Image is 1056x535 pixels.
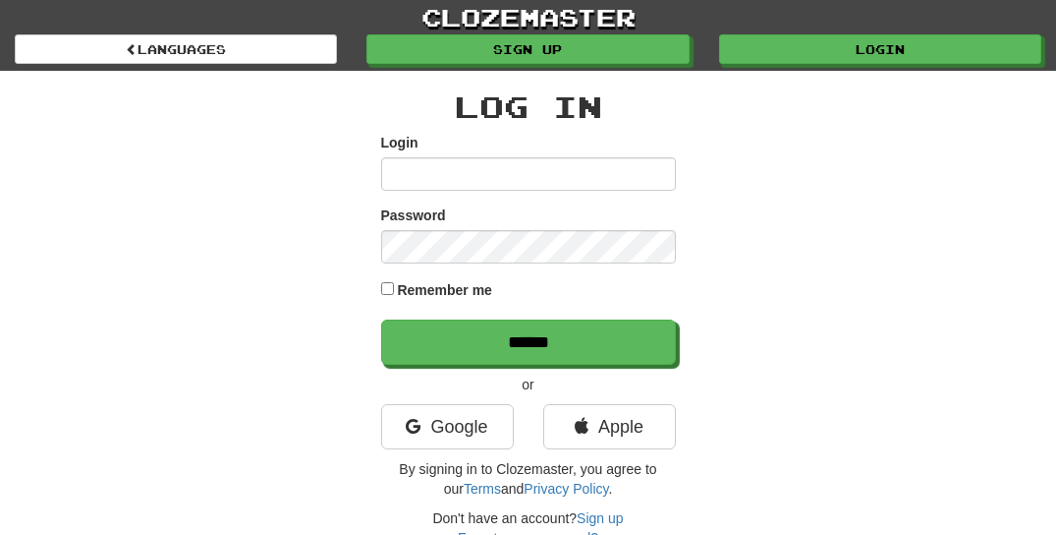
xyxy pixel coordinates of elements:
label: Remember me [397,280,492,300]
a: Terms [464,481,501,497]
a: Login [719,34,1041,64]
p: By signing in to Clozemaster, you agree to our and . [381,459,676,499]
a: Google [381,404,514,449]
p: or [381,375,676,394]
a: Sign up [366,34,689,64]
h2: Log In [381,90,676,123]
a: Languages [15,34,337,64]
label: Login [381,133,418,152]
label: Password [381,206,446,225]
a: Privacy Policy [524,481,608,497]
a: Apple [543,404,676,449]
a: Sign up [577,510,623,526]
